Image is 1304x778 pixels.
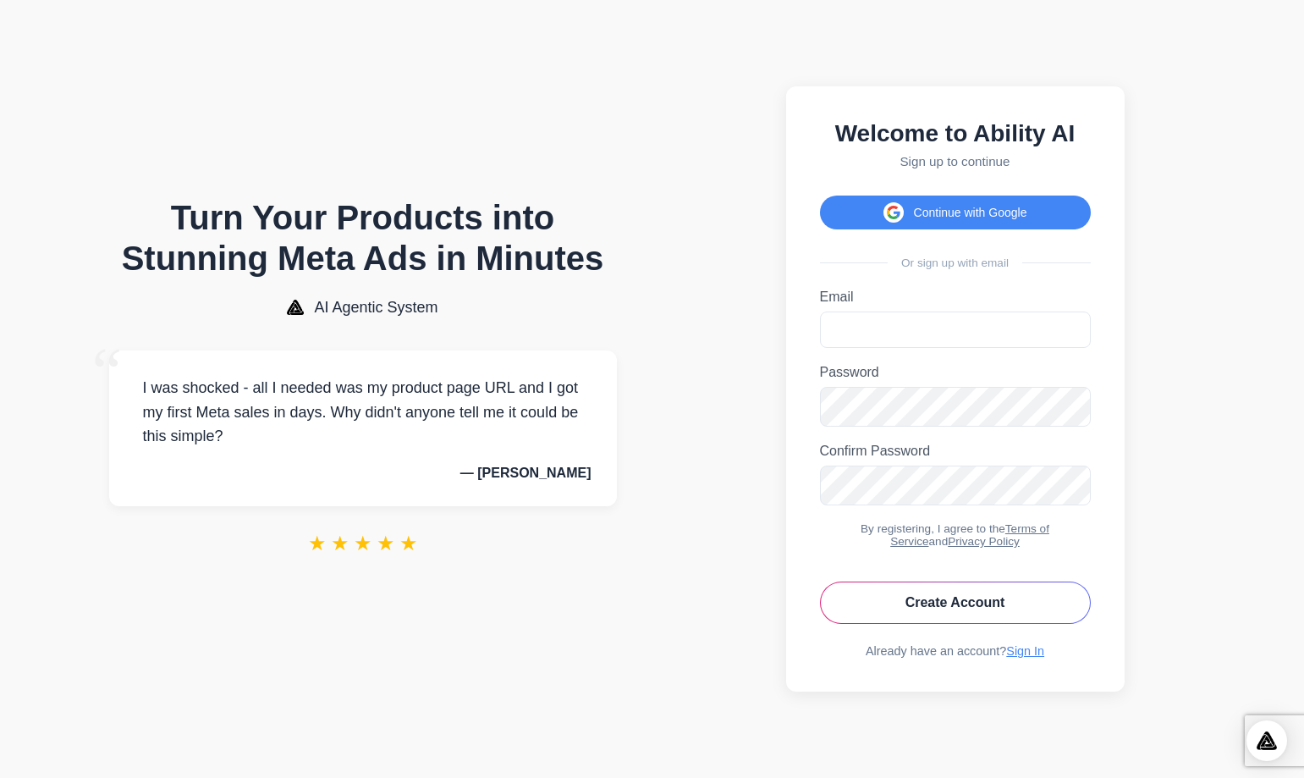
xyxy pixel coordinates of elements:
span: ★ [377,532,395,555]
p: I was shocked - all I needed was my product page URL and I got my first Meta sales in days. Why d... [135,376,591,449]
label: Confirm Password [820,444,1091,459]
a: Privacy Policy [948,535,1020,548]
p: Sign up to continue [820,154,1091,168]
button: Continue with Google [820,196,1091,229]
h1: Turn Your Products into Stunning Meta Ads in Minutes [109,197,617,279]
label: Password [820,365,1091,380]
a: Terms of Service [890,522,1049,548]
div: By registering, I agree to the and [820,522,1091,548]
p: — [PERSON_NAME] [135,466,591,481]
div: Open Intercom Messenger [1246,720,1287,761]
button: Create Account [820,582,1091,624]
span: ★ [331,532,349,555]
h2: Welcome to Ability AI [820,120,1091,147]
div: Or sign up with email [820,257,1091,269]
label: Email [820,290,1091,305]
a: Sign In [1006,644,1044,658]
span: ★ [308,532,327,555]
span: ★ [399,532,418,555]
div: Already have an account? [820,644,1091,658]
img: AI Agentic System Logo [287,300,304,315]
span: “ [92,334,123,411]
span: ★ [354,532,372,555]
span: AI Agentic System [314,299,437,317]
